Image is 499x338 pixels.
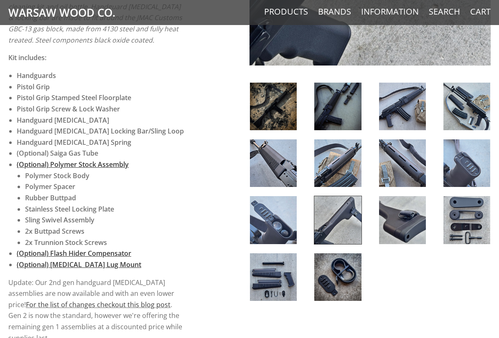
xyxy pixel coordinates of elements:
[470,6,491,17] a: Cart
[25,204,114,214] strong: Stainless Steel Locking Plate
[264,6,308,17] a: Products
[25,193,76,202] strong: Rubber Buttpad
[379,83,426,130] img: Wieger STG-940 Reproduction Furniture Kit
[250,196,297,244] img: Wieger STG-940 Reproduction Furniture Kit
[17,116,109,125] strong: Handguard [MEDICAL_DATA]
[17,138,131,147] strong: Handguard [MEDICAL_DATA] Spring
[26,300,171,309] a: For the list of changes checkout this blog post
[318,6,351,17] a: Brands
[314,253,361,301] img: Wieger STG-940 Reproduction Furniture Kit
[314,139,361,187] img: Wieger STG-940 Reproduction Furniture Kit
[361,6,419,17] a: Information
[443,196,490,244] img: Wieger STG-940 Reproduction Furniture Kit
[25,182,75,191] strong: Polymer Spacer
[25,227,84,236] strong: 2x Buttpad Screws
[17,82,50,91] strong: Pistol Grip
[17,149,98,158] strong: (Optional) Saiga Gas Tube
[250,83,297,130] img: Wieger STG-940 Reproduction Furniture Kit
[17,93,131,102] strong: Pistol Grip Stamped Steel Floorplate
[17,71,56,80] strong: Handguards
[429,6,460,17] a: Search
[17,126,184,136] strong: Handguard [MEDICAL_DATA] Locking Bar/Sling Loop
[17,104,120,114] strong: Pistol Grip Screw & Lock Washer
[314,83,361,130] img: Wieger STG-940 Reproduction Furniture Kit
[8,53,46,62] strong: Kit includes:
[250,253,297,301] img: Wieger STG-940 Reproduction Furniture Kit
[25,171,89,180] strong: Polymer Stock Body
[443,139,490,187] img: Wieger STG-940 Reproduction Furniture Kit
[379,196,426,244] img: Wieger STG-940 Reproduction Furniture Kit
[17,249,131,258] a: (Optional) Flash Hider Compensator
[25,238,107,247] strong: 2x Trunnion Stock Screws
[314,196,361,244] img: Wieger STG-940 Reproduction Furniture Kit
[379,139,426,187] img: Wieger STG-940 Reproduction Furniture Kit
[17,260,141,269] a: (Optional) [MEDICAL_DATA] Lug Mount
[17,160,129,169] a: (Optional) Polymer Stock Assembly
[250,139,297,187] img: Wieger STG-940 Reproduction Furniture Kit
[443,83,490,130] img: Wieger STG-940 Reproduction Furniture Kit
[25,215,94,224] strong: Sling Swivel Assembly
